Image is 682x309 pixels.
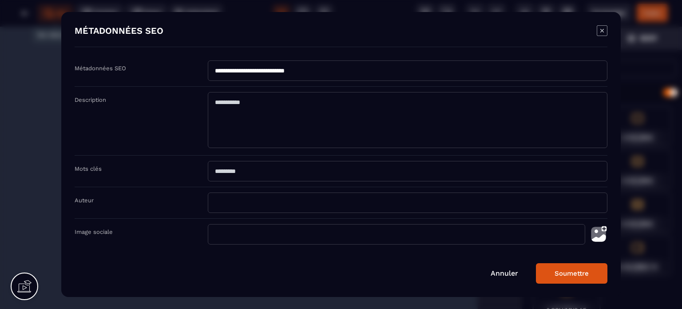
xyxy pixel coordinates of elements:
a: Annuler [491,269,518,277]
h4: MÉTADONNÉES SEO [75,25,163,38]
img: photo-upload.002a6cb0.svg [590,224,607,245]
label: Image sociale [75,229,113,235]
label: Auteur [75,197,94,204]
label: Description [75,96,106,103]
label: Métadonnées SEO [75,65,126,72]
button: Soumettre [536,263,607,284]
label: Mots clés [75,165,102,172]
